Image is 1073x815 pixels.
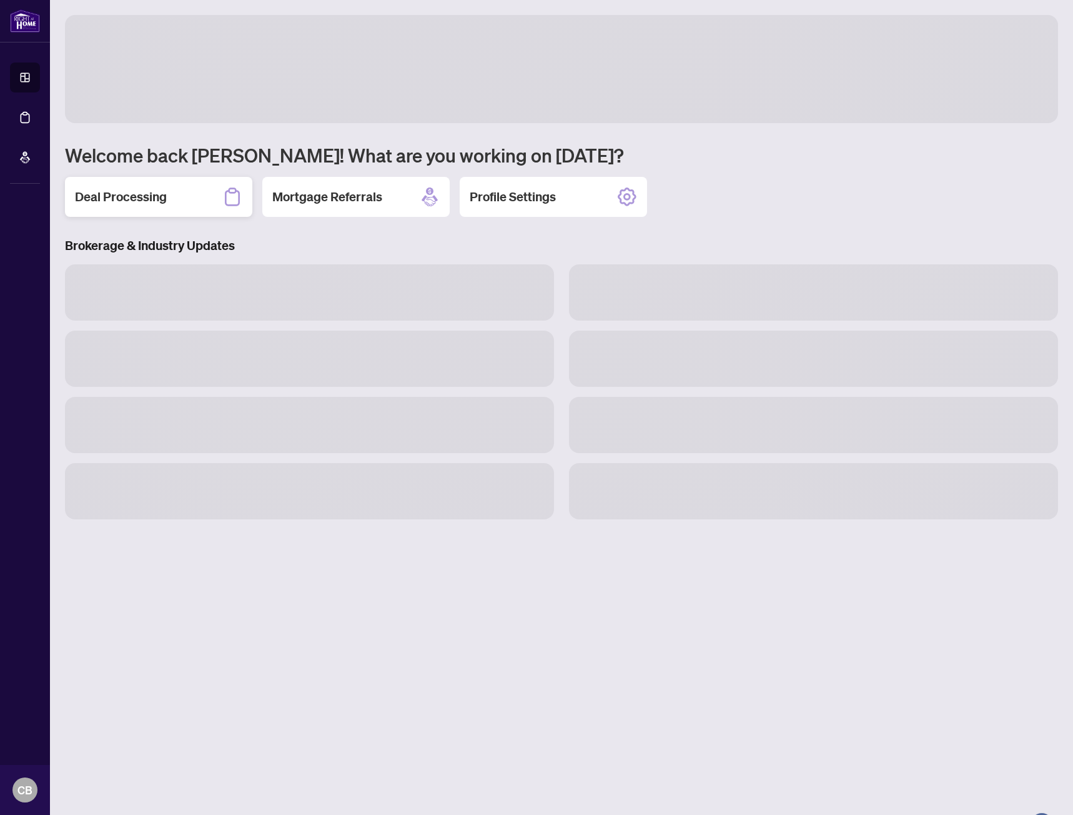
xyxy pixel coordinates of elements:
button: Open asap [1023,771,1061,809]
img: logo [10,9,40,32]
h1: Welcome back [PERSON_NAME]! What are you working on [DATE]? [65,143,1058,167]
h2: Mortgage Referrals [272,188,382,206]
h2: Profile Settings [470,188,556,206]
span: CB [17,781,32,799]
h3: Brokerage & Industry Updates [65,237,1058,254]
h2: Deal Processing [75,188,167,206]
